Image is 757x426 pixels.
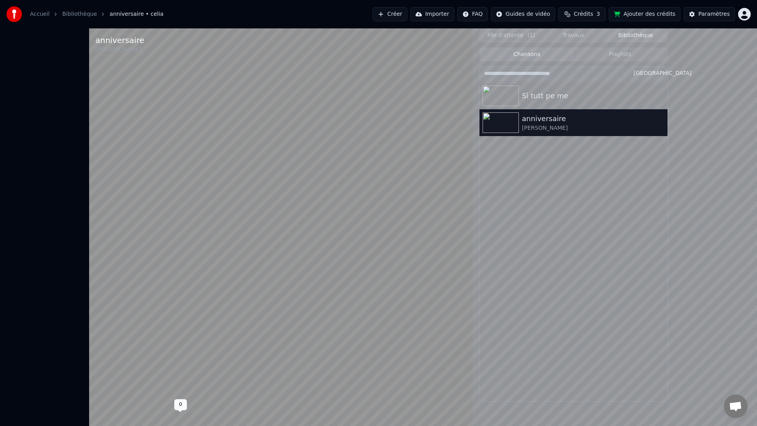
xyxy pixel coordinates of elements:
[597,10,600,18] span: 3
[491,7,555,21] button: Guides de vidéo
[62,10,97,18] a: Bibliothèque
[522,113,664,124] div: anniversaire
[110,10,164,18] span: anniversaire • celia
[558,7,606,21] button: Crédits3
[528,32,535,39] span: ( 1 )
[410,7,454,21] button: Importer
[522,124,664,132] div: [PERSON_NAME]
[574,10,593,18] span: Crédits
[543,30,605,41] button: Travaux
[174,399,187,410] div: 0
[457,7,488,21] button: FAQ
[698,10,730,18] div: Paramètres
[724,394,748,418] div: Ouvrir le chat
[95,46,144,54] div: [PERSON_NAME]
[573,49,667,60] button: Playlists
[6,6,22,22] img: youka
[522,90,664,101] div: Sì tutt pe me
[480,49,574,60] button: Chansons
[373,7,407,21] button: Créer
[30,10,164,18] nav: breadcrumb
[634,69,692,77] span: [GEOGRAPHIC_DATA]
[30,10,50,18] a: Accueil
[95,35,144,46] div: anniversaire
[609,7,681,21] button: Ajouter des crédits
[604,30,667,41] button: Bibliothèque
[684,7,735,21] button: Paramètres
[480,30,543,41] button: File d'attente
